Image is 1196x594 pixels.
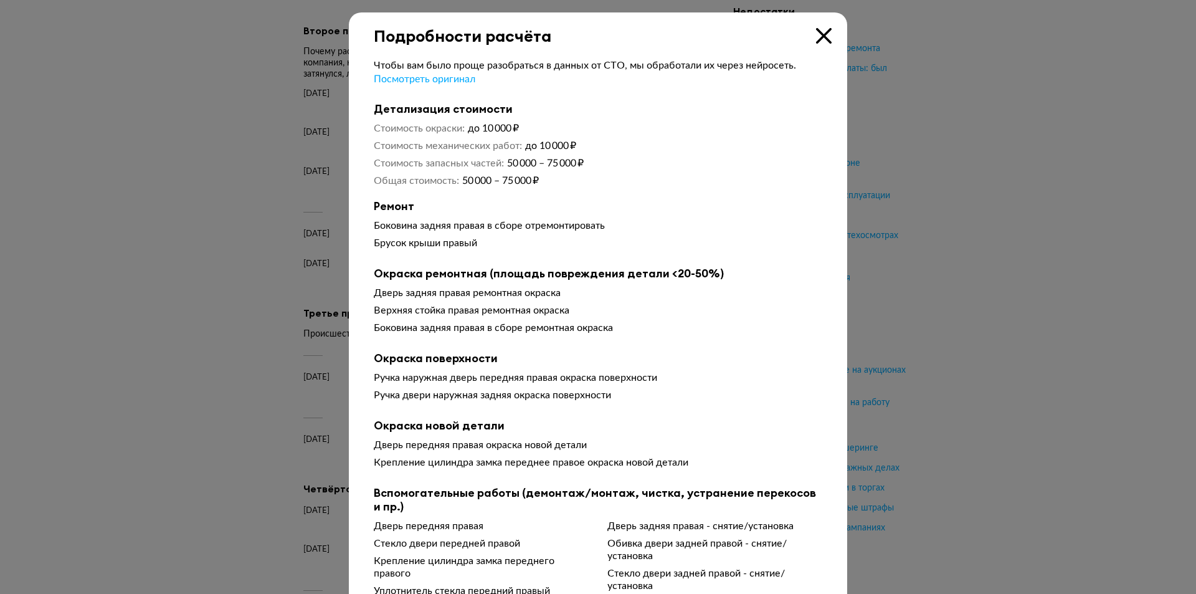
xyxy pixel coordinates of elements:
[374,555,589,580] div: Крепление цилиндра замка переднего правого
[607,537,822,562] div: Обивка двери задней правой - снятие/установка
[374,237,822,249] div: Брусок крыши правый
[374,199,822,213] b: Ремонт
[374,419,822,433] b: Окраска новой детали
[507,158,584,168] span: 50 000 – 75 000 ₽
[374,219,822,232] div: Боковина задняя правая в сборе отремонтировать
[374,486,822,514] b: Вспомогательные работы (демонтаж/монтаж, чистка, устранение перекосов и пр.)
[374,322,822,334] div: Боковина задняя правая в сборе ремонтная окраска
[374,140,522,152] dt: Стоимость механических работ
[374,60,796,70] span: Чтобы вам было проще разобраться в данных от СТО, мы обработали их через нейросеть.
[374,439,822,451] div: Дверь передняя правая окраска новой детали
[374,352,822,365] b: Окраска поверхности
[374,537,589,550] div: Стекло двери передней правой
[374,102,822,116] b: Детализация стоимости
[607,567,822,592] div: Стекло двери задней правой - снятие/установка
[374,74,475,84] span: Посмотреть оригинал
[374,389,822,401] div: Ручка двери наружная задняя окраска поверхности
[525,141,576,151] span: до 10 000 ₽
[349,12,847,46] div: Подробности расчёта
[374,157,504,170] dt: Стоимость запасных частей
[374,267,822,280] b: Окраска ремонтная (площадь повреждения детали <20-50%)
[374,371,822,384] div: Ручка наружная дверь передняя правая окраска поверхности
[374,520,589,532] div: Дверь передняя правая
[374,287,822,299] div: Дверь задняя правая ремонтная окраска
[374,456,822,469] div: Крепление цилиндра замка переднее правое окраска новой детали
[374,122,465,135] dt: Стоимость окраски
[374,175,459,187] dt: Общая стоимость
[468,123,519,133] span: до 10 000 ₽
[462,176,539,186] span: 50 000 – 75 000 ₽
[607,520,822,532] div: Дверь задняя правая - снятие/установка
[374,304,822,317] div: Верхняя стойка правая ремонтная окраска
